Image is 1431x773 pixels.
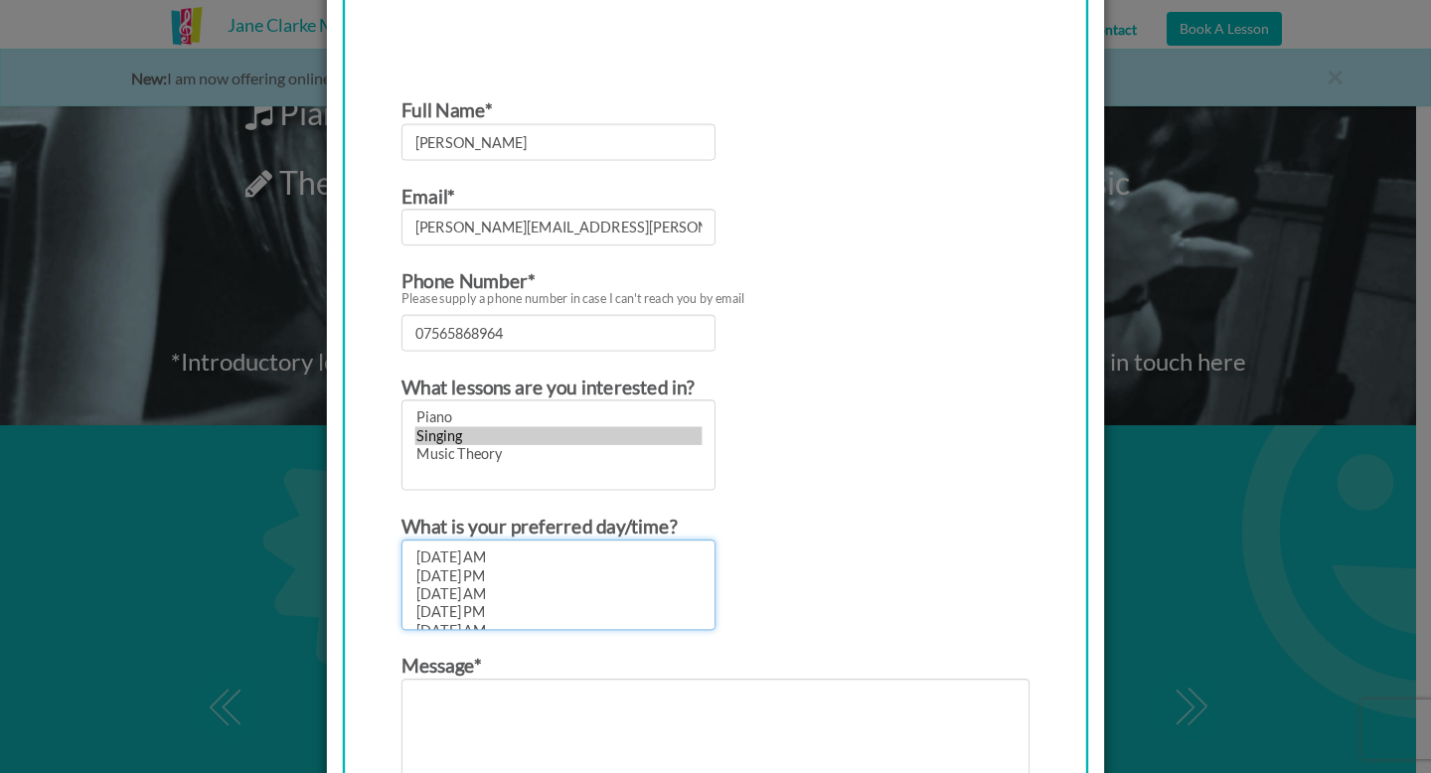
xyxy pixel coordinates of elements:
[415,584,703,602] option: [DATE] AM
[401,371,695,397] label: What lessons are you interested in?
[415,566,703,584] option: [DATE] PM
[415,603,703,621] option: [DATE] PM
[415,445,703,463] option: Music Theory
[401,292,745,304] span: Please supply a phone number in case I can't reach you by email
[415,621,703,639] option: [DATE] AM
[401,511,678,538] label: What is your preferred day/time?
[415,427,703,445] option: Singing
[401,650,482,677] label: Message*
[401,94,493,121] label: Full Name*
[401,180,455,207] label: Email*
[415,408,703,426] option: Piano
[415,548,703,566] option: [DATE] AM
[401,265,715,325] label: Phone Number*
